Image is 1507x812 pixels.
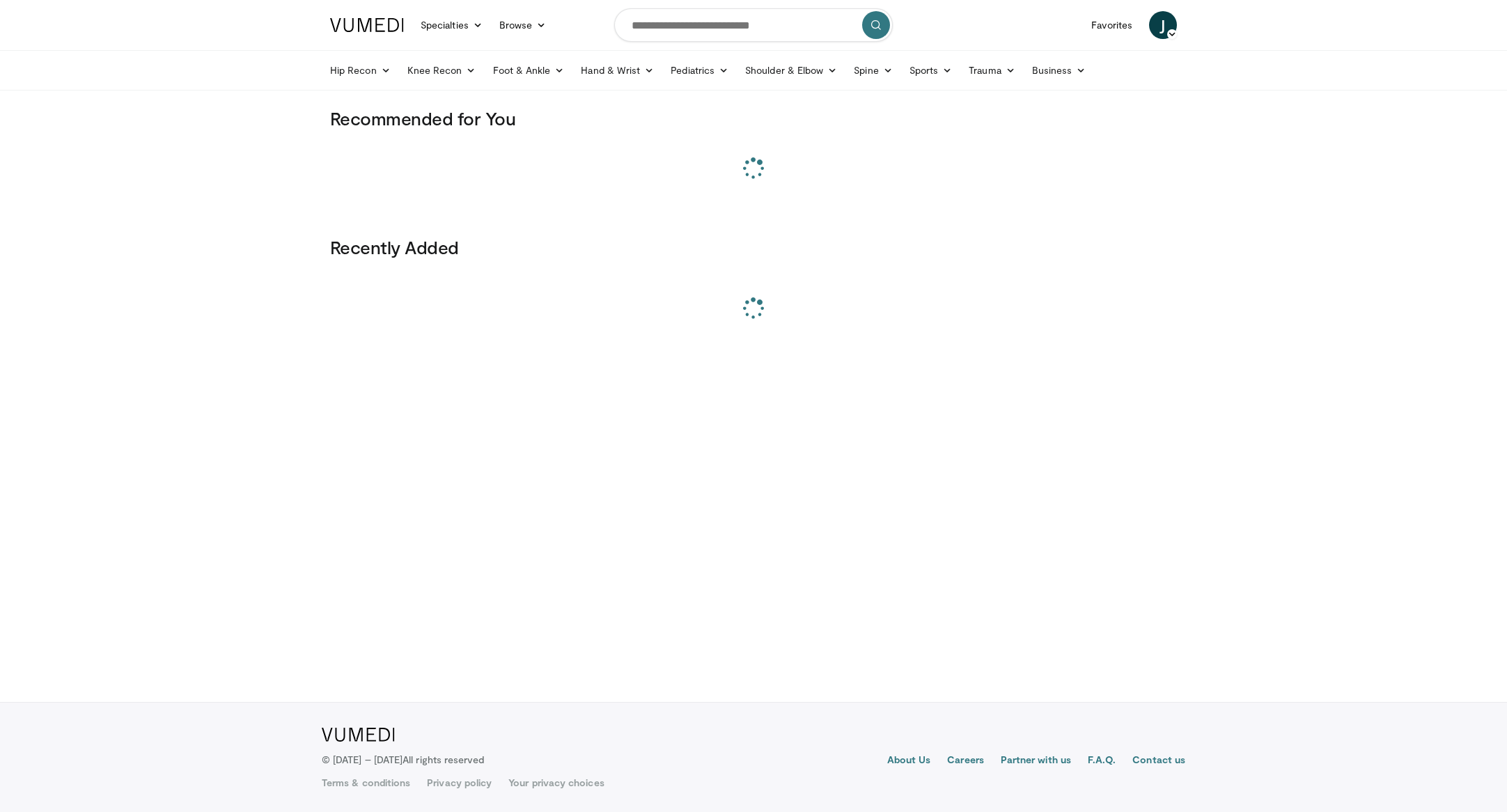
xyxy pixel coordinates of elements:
[947,753,984,770] a: Careers
[330,18,404,32] img: VuMedi Logo
[572,56,662,84] a: Hand & Wrist
[485,56,573,84] a: Foot & Ankle
[322,753,485,767] p: © [DATE] – [DATE]
[330,236,1177,258] h3: Recently Added
[1088,753,1116,770] a: F.A.Q.
[330,107,1177,130] h3: Recommended for You
[1149,11,1177,39] a: J
[491,11,555,39] a: Browse
[1132,753,1185,770] a: Contact us
[1083,11,1141,39] a: Favorites
[662,56,737,84] a: Pediatrics
[508,776,604,790] a: Your privacy choices
[737,56,845,84] a: Shoulder & Elbow
[412,11,491,39] a: Specialties
[322,776,410,790] a: Terms & conditions
[427,776,492,790] a: Privacy policy
[322,728,395,742] img: VuMedi Logo
[901,56,961,84] a: Sports
[960,56,1024,84] a: Trauma
[845,56,900,84] a: Spine
[1024,56,1095,84] a: Business
[887,753,931,770] a: About Us
[403,754,484,765] span: All rights reserved
[322,56,399,84] a: Hip Recon
[399,56,485,84] a: Knee Recon
[1001,753,1071,770] a: Partner with us
[614,8,893,42] input: Search topics, interventions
